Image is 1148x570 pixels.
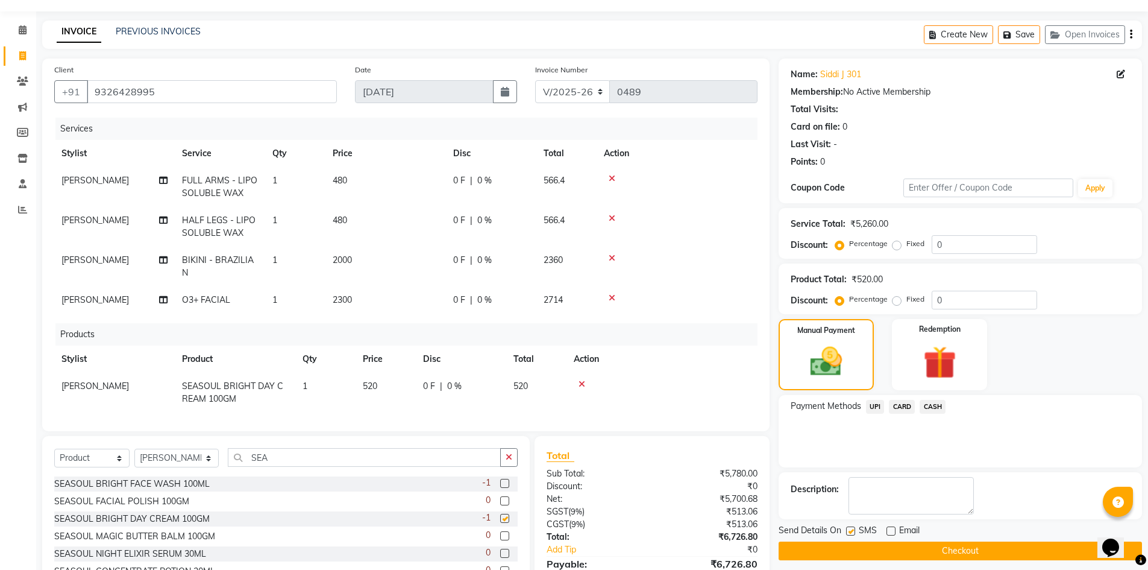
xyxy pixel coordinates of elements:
span: 566.4 [544,215,565,226]
div: SEASOUL MAGIC BUTTER BALM 100GM [54,530,215,543]
span: 566.4 [544,175,565,186]
label: Manual Payment [797,325,855,336]
span: [PERSON_NAME] [61,255,129,265]
span: BIKINI - BRAZILIAN [182,255,254,278]
span: [PERSON_NAME] [61,381,129,391]
span: 0 F [453,254,465,267]
div: SEASOUL BRIGHT DAY CREAM 100GM [54,513,210,525]
span: 0 F [453,174,465,187]
span: 480 [333,215,347,226]
div: Coupon Code [791,182,904,194]
div: SEASOUL BRIGHT FACE WASH 100ML [54,478,210,490]
div: ₹6,726.80 [652,531,767,543]
div: Discount: [538,480,652,493]
span: O3+ FACIAL [182,294,230,305]
button: Apply [1078,179,1112,197]
div: ₹5,780.00 [652,467,767,480]
th: Price [325,140,446,167]
div: Product Total: [791,273,847,286]
span: CGST [547,519,569,530]
div: ₹5,700.68 [652,493,767,505]
span: Email [899,524,920,539]
div: No Active Membership [791,86,1130,98]
span: | [440,380,442,393]
span: 520 [513,381,528,391]
div: Description: [791,483,839,496]
span: [PERSON_NAME] [61,215,129,226]
span: [PERSON_NAME] [61,175,129,186]
input: Search by Name/Mobile/Email/Code [87,80,337,103]
button: Open Invoices [1045,25,1125,44]
div: Discount: [791,239,828,252]
span: CARD [889,400,915,414]
th: Action [597,140,757,167]
input: Enter Offer / Coupon Code [903,179,1073,197]
a: PREVIOUS INVOICES [116,26,201,37]
th: Service [175,140,265,167]
button: Checkout [779,542,1142,560]
span: 0 F [453,294,465,306]
div: ₹520.00 [852,273,883,286]
span: -1 [482,477,491,489]
span: 520 [363,381,377,391]
span: | [470,174,472,187]
th: Total [506,346,566,373]
span: 0 F [453,214,465,227]
div: - [833,138,837,151]
span: Payment Methods [791,400,861,413]
button: Save [998,25,1040,44]
div: ₹513.06 [652,505,767,518]
span: | [470,214,472,227]
span: SGST [547,506,568,517]
div: Net: [538,493,652,505]
div: ₹5,260.00 [850,218,888,230]
th: Action [566,346,757,373]
span: 1 [272,175,277,186]
input: Search or Scan [228,448,501,467]
div: Name: [791,68,818,81]
div: 0 [820,156,825,168]
span: 9% [571,507,582,516]
span: 9% [571,519,583,529]
span: 480 [333,175,347,186]
th: Stylist [54,140,175,167]
span: HALF LEGS - LIPOSOLUBLE WAX [182,215,256,238]
div: SEASOUL FACIAL POLISH 100GM [54,495,189,508]
iframe: chat widget [1097,522,1136,558]
div: Total Visits: [791,103,838,116]
th: Qty [265,140,325,167]
div: ( ) [538,505,652,518]
span: UPI [866,400,885,414]
div: ₹513.06 [652,518,767,531]
span: 0 [486,546,491,559]
span: 2000 [333,255,352,265]
span: 0 F [423,380,435,393]
div: ( ) [538,518,652,531]
img: _gift.svg [913,342,967,383]
span: 1 [303,381,307,391]
th: Qty [295,346,356,373]
div: Services [55,118,767,140]
div: Discount: [791,294,828,307]
span: 1 [272,255,277,265]
span: [PERSON_NAME] [61,294,129,305]
span: 0 [486,494,491,507]
span: SMS [859,524,877,539]
label: Percentage [849,238,888,249]
div: Products [55,323,767,346]
div: Points: [791,156,818,168]
span: FULL ARMS - LIPOSOLUBLE WAX [182,175,257,198]
span: 0 [486,529,491,542]
span: | [470,254,472,267]
span: 2300 [333,294,352,305]
a: Siddi J 301 [820,68,861,81]
span: | [470,294,472,306]
span: 0 % [477,214,492,227]
div: Service Total: [791,218,845,230]
div: Total: [538,531,652,543]
div: ₹0 [671,543,767,556]
label: Date [355,65,371,75]
label: Fixed [906,238,924,249]
th: Total [536,140,597,167]
th: Stylist [54,346,175,373]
